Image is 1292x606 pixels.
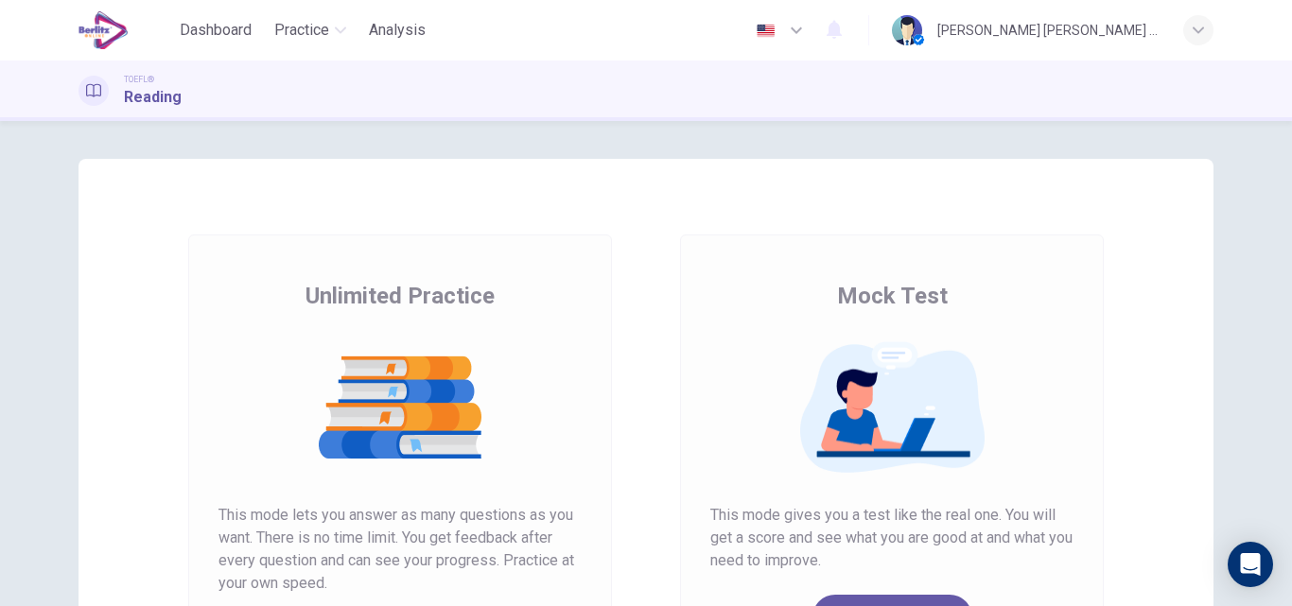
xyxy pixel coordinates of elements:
[837,281,948,311] span: Mock Test
[79,11,172,49] a: EduSynch logo
[710,504,1074,572] span: This mode gives you a test like the real one. You will get a score and see what you are good at a...
[172,13,259,47] button: Dashboard
[180,19,252,42] span: Dashboard
[274,19,329,42] span: Practice
[937,19,1161,42] div: [PERSON_NAME] [PERSON_NAME] Toledo
[267,13,354,47] button: Practice
[1228,542,1273,587] div: Open Intercom Messenger
[369,19,426,42] span: Analysis
[79,11,129,49] img: EduSynch logo
[892,15,922,45] img: Profile picture
[361,13,433,47] button: Analysis
[754,24,777,38] img: en
[218,504,582,595] span: This mode lets you answer as many questions as you want. There is no time limit. You get feedback...
[124,86,182,109] h1: Reading
[306,281,495,311] span: Unlimited Practice
[124,73,154,86] span: TOEFL®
